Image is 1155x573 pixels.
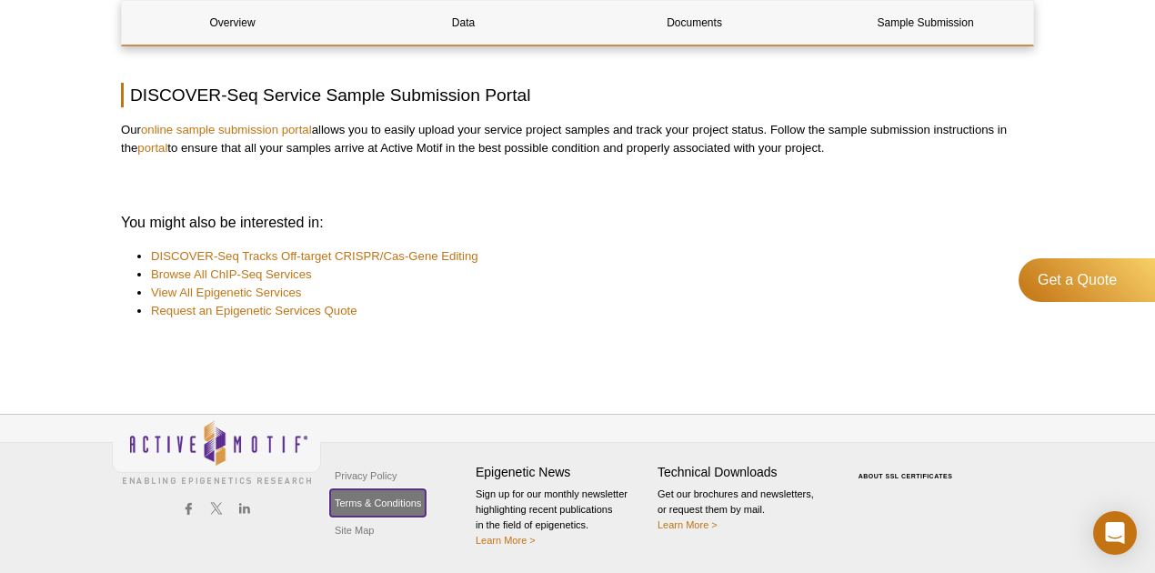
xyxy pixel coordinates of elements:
[1019,258,1155,302] a: Get a Quote
[658,487,830,533] p: Get our brochures and newsletters, or request them by mail.
[151,284,301,302] a: View All Epigenetic Services
[330,462,401,489] a: Privacy Policy
[476,465,648,480] h4: Epigenetic News
[353,1,574,45] a: Data
[1093,511,1137,555] div: Open Intercom Messenger
[658,519,718,530] a: Learn More >
[121,83,1034,107] h2: DISCOVER-Seq Service Sample Submission Portal
[122,1,343,45] a: Overview
[112,415,321,488] img: Active Motif,
[815,1,1036,45] a: Sample Submission
[839,447,976,487] table: Click to Verify - This site chose Symantec SSL for secure e-commerce and confidential communicati...
[476,535,536,546] a: Learn More >
[476,487,648,548] p: Sign up for our monthly newsletter highlighting recent publications in the field of epigenetics.
[151,266,312,284] a: Browse All ChIP-Seq Services
[121,121,1034,157] p: Our allows you to easily upload your service project samples and track your project status. Follo...
[658,465,830,480] h4: Technical Downloads
[121,212,1034,234] h3: You might also be interested in:
[859,473,953,479] a: ABOUT SSL CERTIFICATES
[584,1,805,45] a: Documents
[151,302,357,320] a: Request an Epigenetic Services Quote
[141,123,312,136] a: online sample submission portal
[330,489,426,517] a: Terms & Conditions
[151,247,478,266] a: DISCOVER-Seq Tracks Off-target CRISPR/Cas-Gene Editing
[330,517,378,544] a: Site Map
[137,141,167,155] a: portal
